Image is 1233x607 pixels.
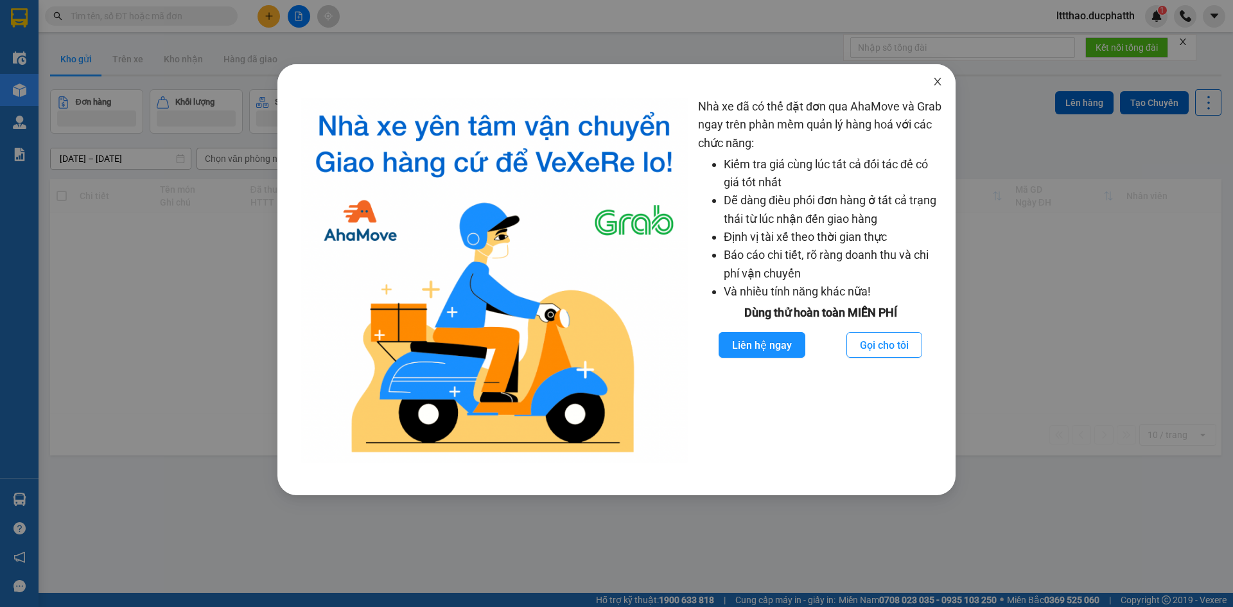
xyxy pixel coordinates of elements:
[724,191,943,228] li: Dễ dàng điều phối đơn hàng ở tất cả trạng thái từ lúc nhận đến giao hàng
[932,76,943,87] span: close
[724,155,943,192] li: Kiểm tra giá cùng lúc tất cả đối tác để có giá tốt nhất
[724,228,943,246] li: Định vị tài xế theo thời gian thực
[860,337,909,353] span: Gọi cho tôi
[846,332,922,358] button: Gọi cho tôi
[732,337,792,353] span: Liên hệ ngay
[698,98,943,463] div: Nhà xe đã có thể đặt đơn qua AhaMove và Grab ngay trên phần mềm quản lý hàng hoá với các chức năng:
[920,64,956,100] button: Close
[724,246,943,283] li: Báo cáo chi tiết, rõ ràng doanh thu và chi phí vận chuyển
[724,283,943,301] li: Và nhiều tính năng khác nữa!
[698,304,943,322] div: Dùng thử hoàn toàn MIỄN PHÍ
[719,332,805,358] button: Liên hệ ngay
[301,98,688,463] img: logo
